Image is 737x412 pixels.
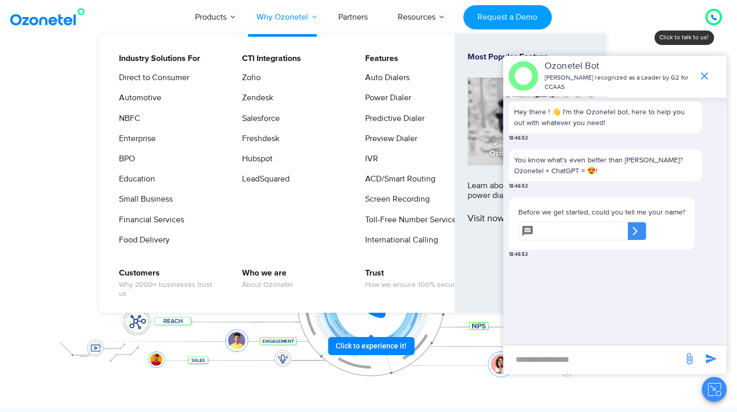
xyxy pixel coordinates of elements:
a: LeadSquared [235,173,291,186]
a: Preview Dialer [358,132,419,145]
a: Hubspot [235,152,274,165]
a: Industry Solutions For [112,52,202,65]
a: CTI Integrations [235,52,303,65]
img: header [508,61,538,91]
span: Why 2000+ businesses trust us [119,281,221,298]
a: Features [358,52,400,65]
a: Freshdesk [235,132,281,145]
div: Turn every conversation into a growth engine for your enterprise. [46,143,692,154]
a: TrustHow we ensure 100% security [358,267,464,291]
span: send message [701,348,721,369]
span: Visit now [468,213,512,225]
a: Zendesk [235,91,275,104]
a: Direct to Consumer [112,71,191,84]
a: Request a Demo [463,5,552,29]
a: NBFC [112,112,142,125]
button: Close chat [702,377,727,402]
a: Small Business [112,193,174,206]
a: CustomersWhy 2000+ businesses trust us [112,267,222,300]
img: phone-system-min.jpg [468,78,593,165]
a: Zoho [235,71,262,84]
span: 18:46:53 [509,134,528,142]
a: Enterprise [112,132,157,145]
p: You know what's even better than [PERSON_NAME]? Ozonetel + ChatGPT = 😍! [514,155,697,176]
p: Ozonetel Bot [545,59,693,73]
a: Who we areAbout Ozonetel [235,267,294,291]
a: ACD/Smart Routing [358,173,437,186]
p: [PERSON_NAME] recognized as a Leader by G2 for CCAAS [545,73,693,92]
span: end chat or minimize [694,66,715,86]
a: Power Dialer [358,91,413,104]
a: Automotive [112,91,163,104]
span: About Ozonetel [242,281,293,289]
a: Education [112,173,157,186]
span: send message [679,348,700,369]
div: new-msg-input [508,350,678,369]
a: Auto Dialers [358,71,411,84]
p: Before we get started, could you tell me your name? [518,207,685,218]
span: 18:46:53 [509,251,528,258]
p: Hey there ! 👋 I'm the Ozonetel bot, here to help you out with whatever you need! [514,106,697,128]
a: Toll-Free Number Services [358,213,462,226]
span: How we ensure 100% security [365,281,462,289]
div: Customer Experiences [46,93,692,142]
div: Orchestrate Intelligent [46,66,692,99]
a: International Calling [358,234,440,247]
a: IVR [358,152,380,165]
a: Most Popular FeatureLearn about our award-winning power dialers.Visit now [468,52,593,295]
a: Salesforce [235,112,281,125]
span: 18:46:53 [509,182,528,190]
a: Financial Services [112,213,186,226]
a: Screen Recording [358,193,431,206]
a: Predictive Dialer [358,112,426,125]
a: BPO [112,152,137,165]
a: Food Delivery [112,234,171,247]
